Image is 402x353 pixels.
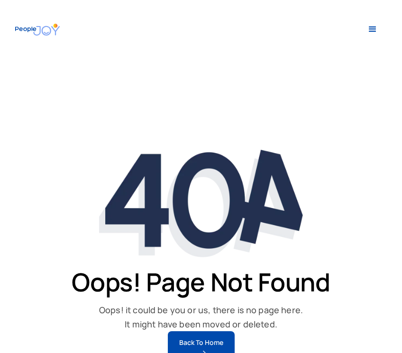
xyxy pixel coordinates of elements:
div: menu [358,15,387,44]
h1: Oops! Page Not Found [72,267,330,298]
div: Oops! it could be you or us, there is no page here. It might have been moved or deleted. [97,303,306,331]
div: Back To Home [179,338,223,347]
a: home [15,19,60,40]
